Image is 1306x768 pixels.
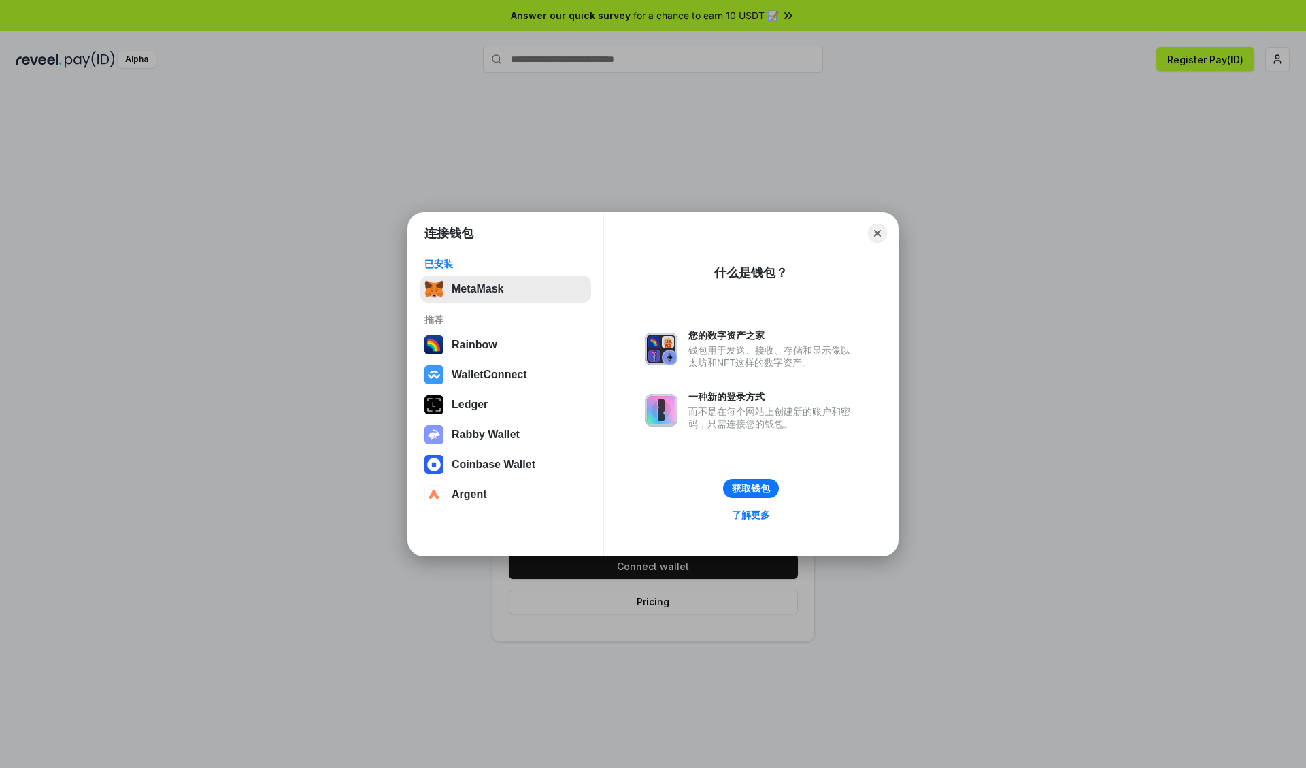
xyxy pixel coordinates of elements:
[645,394,677,427] img: svg+xml,%3Csvg%20xmlns%3D%22http%3A%2F%2Fwww.w3.org%2F2000%2Fsvg%22%20fill%3D%22none%22%20viewBox...
[424,455,443,474] img: svg+xml,%3Csvg%20width%3D%2228%22%20height%3D%2228%22%20viewBox%3D%220%200%2028%2028%22%20fill%3D...
[424,335,443,354] img: svg+xml,%3Csvg%20width%3D%22120%22%20height%3D%22120%22%20viewBox%3D%220%200%20120%20120%22%20fil...
[688,329,857,341] div: 您的数字资产之家
[424,225,473,241] h1: 连接钱包
[424,425,443,444] img: svg+xml,%3Csvg%20xmlns%3D%22http%3A%2F%2Fwww.w3.org%2F2000%2Fsvg%22%20fill%3D%22none%22%20viewBox...
[420,361,591,388] button: WalletConnect
[424,395,443,414] img: svg+xml,%3Csvg%20xmlns%3D%22http%3A%2F%2Fwww.w3.org%2F2000%2Fsvg%22%20width%3D%2228%22%20height%3...
[424,365,443,384] img: svg+xml,%3Csvg%20width%3D%2228%22%20height%3D%2228%22%20viewBox%3D%220%200%2028%2028%22%20fill%3D...
[452,399,488,411] div: Ledger
[420,391,591,418] button: Ledger
[424,314,587,326] div: 推荐
[645,333,677,365] img: svg+xml,%3Csvg%20xmlns%3D%22http%3A%2F%2Fwww.w3.org%2F2000%2Fsvg%22%20fill%3D%22none%22%20viewBox...
[452,369,527,381] div: WalletConnect
[420,421,591,448] button: Rabby Wallet
[714,265,788,281] div: 什么是钱包？
[688,344,857,369] div: 钱包用于发送、接收、存储和显示像以太坊和NFT这样的数字资产。
[424,280,443,299] img: svg+xml,%3Csvg%20fill%3D%22none%22%20height%3D%2233%22%20viewBox%3D%220%200%2035%2033%22%20width%...
[724,506,778,524] a: 了解更多
[420,331,591,358] button: Rainbow
[723,479,779,498] button: 获取钱包
[420,276,591,303] button: MetaMask
[452,458,535,471] div: Coinbase Wallet
[732,482,770,495] div: 获取钱包
[452,488,487,501] div: Argent
[452,429,520,441] div: Rabby Wallet
[424,485,443,504] img: svg+xml,%3Csvg%20width%3D%2228%22%20height%3D%2228%22%20viewBox%3D%220%200%2028%2028%22%20fill%3D...
[732,509,770,521] div: 了解更多
[452,283,503,295] div: MetaMask
[868,224,887,243] button: Close
[452,339,497,351] div: Rainbow
[688,390,857,403] div: 一种新的登录方式
[420,451,591,478] button: Coinbase Wallet
[688,405,857,430] div: 而不是在每个网站上创建新的账户和密码，只需连接您的钱包。
[420,481,591,508] button: Argent
[424,258,587,270] div: 已安装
